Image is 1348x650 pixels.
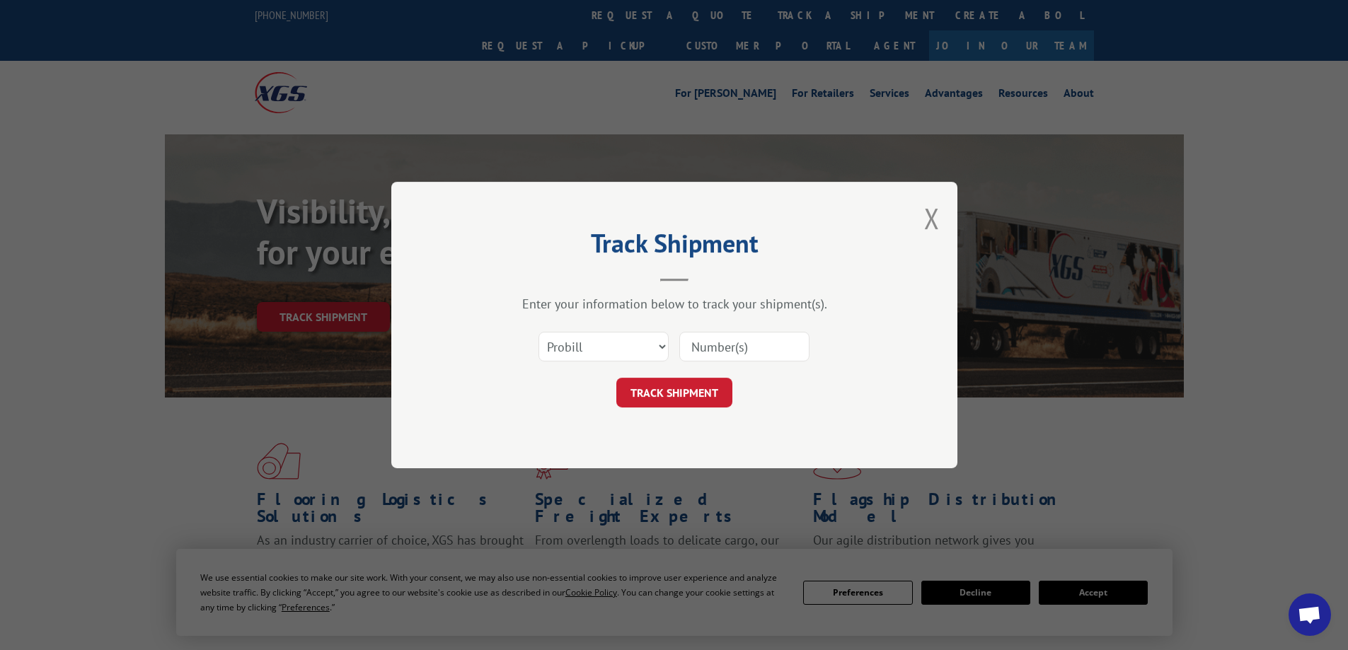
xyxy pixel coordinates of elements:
input: Number(s) [679,332,810,361]
button: Close modal [924,199,940,237]
div: Open chat [1289,593,1331,636]
div: Enter your information below to track your shipment(s). [462,296,887,312]
button: TRACK SHIPMENT [616,378,732,407]
h2: Track Shipment [462,233,887,260]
